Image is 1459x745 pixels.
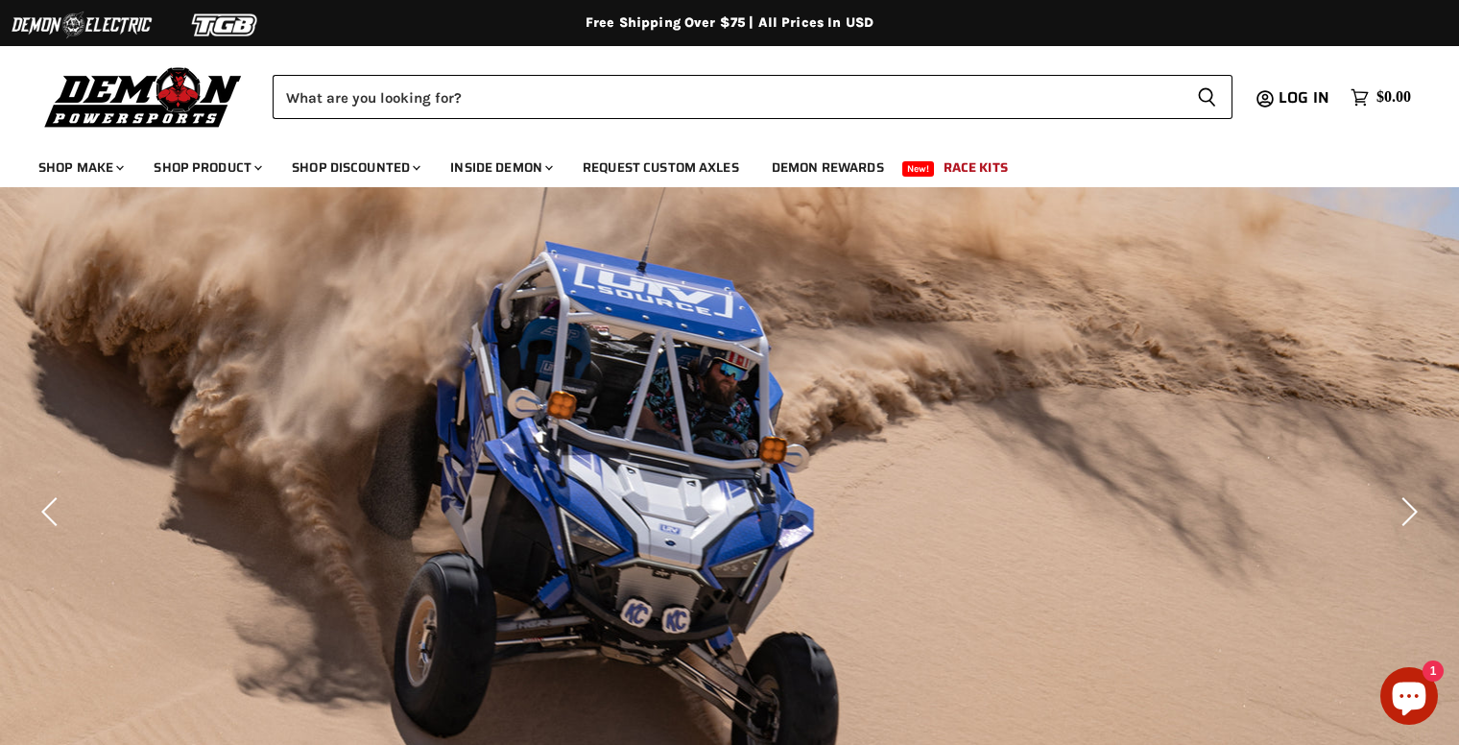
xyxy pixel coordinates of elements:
span: Log in [1279,85,1329,109]
span: New! [902,161,935,177]
img: Demon Powersports [38,62,249,131]
a: Inside Demon [436,148,564,187]
a: Race Kits [929,148,1022,187]
button: Search [1182,75,1232,119]
a: Request Custom Axles [568,148,753,187]
a: Shop Discounted [277,148,432,187]
a: $0.00 [1341,84,1421,111]
input: Search [273,75,1182,119]
button: Next [1387,493,1425,531]
span: $0.00 [1376,88,1411,107]
a: Demon Rewards [757,148,898,187]
ul: Main menu [24,140,1406,187]
a: Log in [1270,89,1341,107]
a: Shop Make [24,148,135,187]
img: TGB Logo 2 [154,7,298,43]
a: Shop Product [139,148,274,187]
inbox-online-store-chat: Shopify online store chat [1375,667,1444,730]
button: Previous [34,493,72,531]
img: Demon Electric Logo 2 [10,7,154,43]
form: Product [273,75,1232,119]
